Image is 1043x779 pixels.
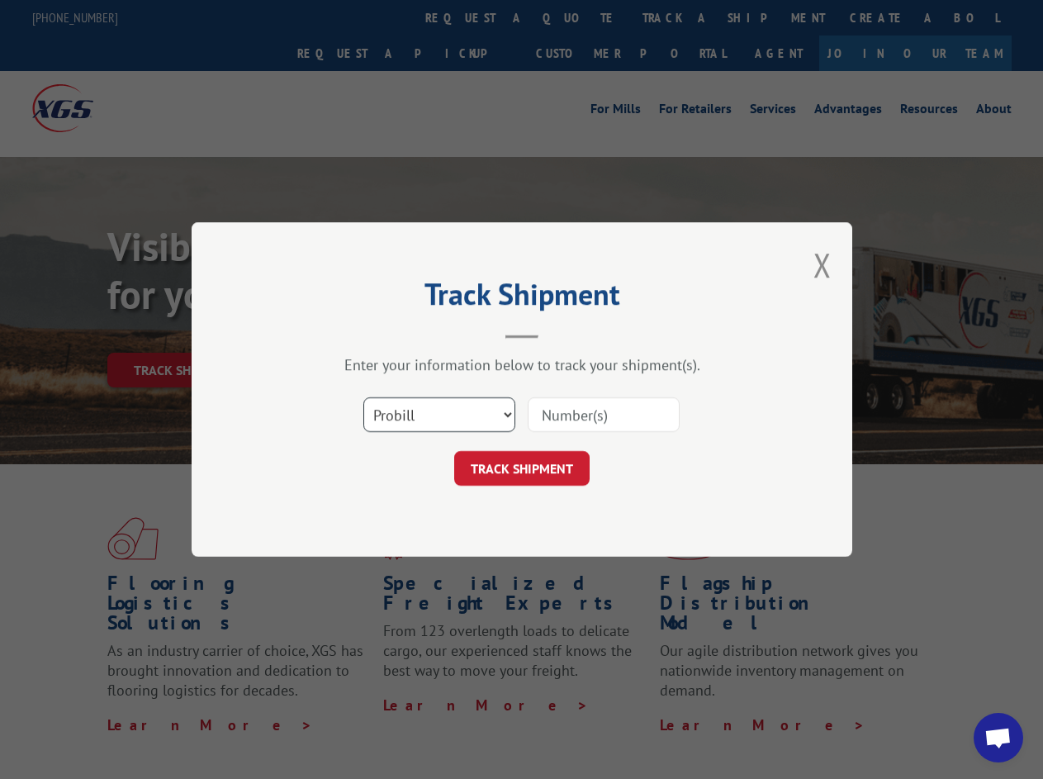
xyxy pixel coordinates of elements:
button: Close modal [813,243,832,287]
input: Number(s) [528,397,680,432]
div: Enter your information below to track your shipment(s). [274,355,770,374]
h2: Track Shipment [274,283,770,314]
button: TRACK SHIPMENT [454,451,590,486]
div: Open chat [974,713,1023,762]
